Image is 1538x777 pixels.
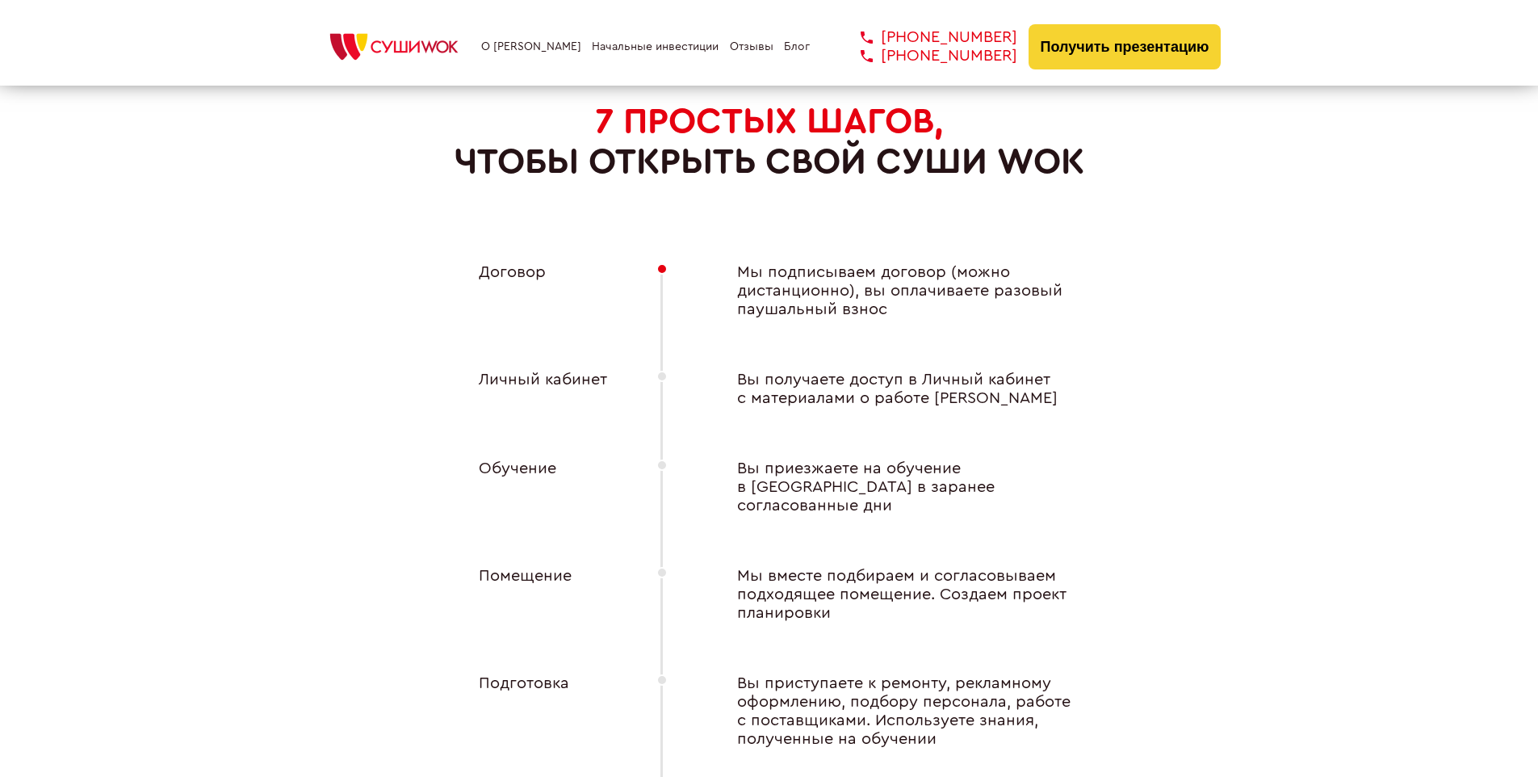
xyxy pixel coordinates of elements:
button: Получить презентацию [1029,24,1222,69]
div: Мы подписываем договор (можно дистанционно), вы оплачиваете разовый паушальный взнос [705,263,1092,319]
a: [PHONE_NUMBER] [836,47,1017,65]
div: Мы вместе подбираем и согласовываем подходящее помещение. Создаем проект планировки [705,567,1092,623]
a: [PHONE_NUMBER] [836,28,1017,47]
span: 7 ПРОСТЫХ ШАГОВ, [595,103,944,139]
a: О [PERSON_NAME] [481,40,581,53]
h2: чтобы открыть свой Суши Wok [455,101,1084,183]
div: Обучение [446,460,624,515]
a: Отзывы [730,40,773,53]
div: Подготовка [446,674,624,749]
a: Начальные инвестиции [592,40,719,53]
div: Помещение [446,567,624,623]
a: Блог [784,40,810,53]
div: Личный кабинет [446,371,624,408]
div: Вы приступаете к ремонту, рекламному оформлению, подбору персонала, работе с поставщиками. Исполь... [705,674,1092,749]
div: Вы приезжаете на обучение в [GEOGRAPHIC_DATA] в заранее согласованные дни [705,460,1092,515]
div: Договор [446,263,624,319]
img: СУШИWOK [317,29,471,65]
div: Вы получаете доступ в Личный кабинет с материалами о работе [PERSON_NAME] [705,371,1092,408]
